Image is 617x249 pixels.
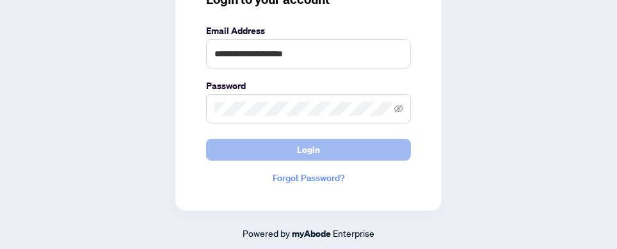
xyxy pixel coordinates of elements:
[292,227,331,241] a: myAbode
[333,227,374,239] span: Enterprise
[243,227,290,239] span: Powered by
[394,104,403,113] span: eye-invisible
[206,79,411,93] label: Password
[206,139,411,161] button: Login
[206,171,411,185] a: Forgot Password?
[206,24,411,38] label: Email Address
[297,140,320,160] span: Login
